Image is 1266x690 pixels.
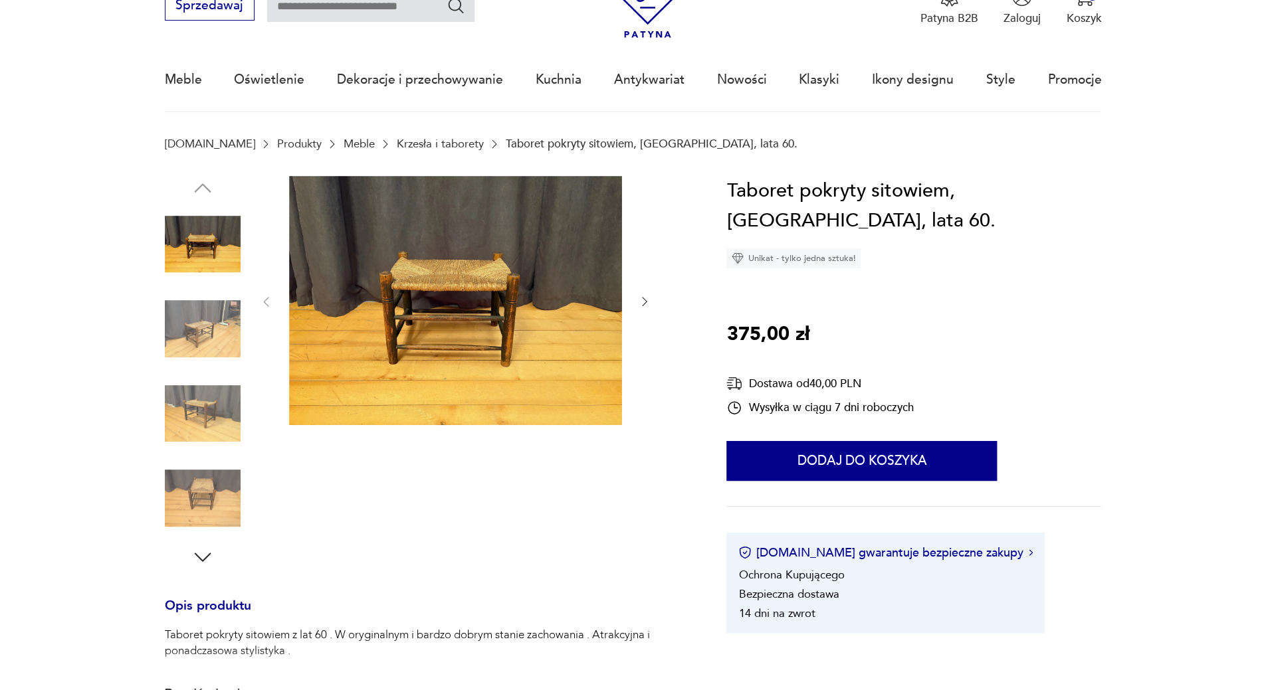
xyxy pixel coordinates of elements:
[536,49,581,110] a: Kuchnia
[1003,11,1041,26] p: Zaloguj
[277,137,322,150] a: Produkty
[165,601,688,628] h3: Opis produktu
[289,176,622,426] img: Zdjęcie produktu Taboret pokryty sitowiem, Holandia, lata 60.
[732,252,744,264] img: Ikona diamentu
[165,49,202,110] a: Meble
[738,567,844,582] li: Ochrona Kupującego
[738,606,815,621] li: 14 dni na zwrot
[726,375,913,392] div: Dostawa od 40,00 PLN
[738,586,839,602] li: Bezpieczna dostawa
[165,137,255,150] a: [DOMAIN_NAME]
[165,1,255,12] a: Sprzedawaj
[165,291,241,367] img: Zdjęcie produktu Taboret pokryty sitowiem, Holandia, lata 60.
[506,137,797,150] p: Taboret pokryty sitowiem, [GEOGRAPHIC_DATA], lata 60.
[344,137,375,150] a: Meble
[1066,11,1101,26] p: Koszyk
[337,49,503,110] a: Dekoracje i przechowywanie
[726,319,809,350] p: 375,00 zł
[920,11,978,26] p: Patyna B2B
[799,49,839,110] a: Klasyki
[738,546,752,559] img: Ikona certyfikatu
[165,460,241,536] img: Zdjęcie produktu Taboret pokryty sitowiem, Holandia, lata 60.
[726,176,1101,236] h1: Taboret pokryty sitowiem, [GEOGRAPHIC_DATA], lata 60.
[726,248,861,268] div: Unikat - tylko jedna sztuka!
[234,49,304,110] a: Oświetlenie
[165,376,241,452] img: Zdjęcie produktu Taboret pokryty sitowiem, Holandia, lata 60.
[165,207,241,282] img: Zdjęcie produktu Taboret pokryty sitowiem, Holandia, lata 60.
[726,441,997,481] button: Dodaj do koszyka
[716,49,766,110] a: Nowości
[738,545,1033,561] button: [DOMAIN_NAME] gwarantuje bezpieczne zakupy
[872,49,954,110] a: Ikony designu
[165,627,688,659] p: Taboret pokryty sitowiem z lat 60 . W oryginalnym i bardzo dobrym stanie zachowania . Atrakcyjna ...
[614,49,685,110] a: Antykwariat
[726,400,913,416] div: Wysyłka w ciągu 7 dni roboczych
[397,137,484,150] a: Krzesła i taborety
[1029,549,1033,556] img: Ikona strzałki w prawo
[986,49,1015,110] a: Style
[1047,49,1101,110] a: Promocje
[726,375,742,392] img: Ikona dostawy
